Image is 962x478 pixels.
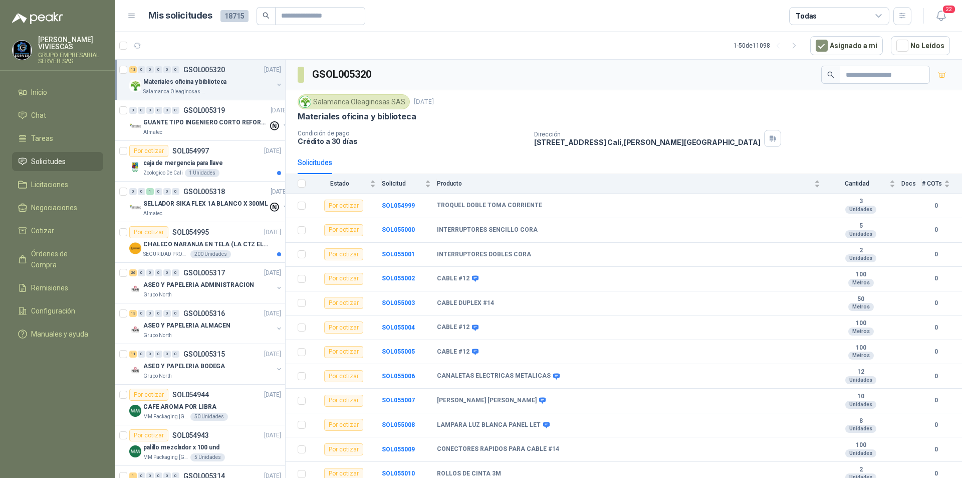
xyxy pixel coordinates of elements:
[143,321,230,331] p: ASEO Y PAPELERIA ALMACEN
[826,417,895,425] b: 8
[12,244,103,274] a: Órdenes de Compra
[382,180,423,187] span: Solicitud
[382,226,415,233] a: SOL055000
[143,280,254,290] p: ASEO Y PAPELERIA ADMINISTRACION
[382,251,415,258] b: SOL055001
[437,470,501,478] b: ROLLOS DE CINTA 3M
[826,344,895,352] b: 100
[264,146,281,156] p: [DATE]
[324,322,363,334] div: Por cotizar
[382,397,415,404] a: SOL055007
[810,36,883,55] button: Asignado a mi
[155,188,162,195] div: 0
[826,466,895,474] b: 2
[129,324,141,336] img: Company Logo
[146,269,154,276] div: 0
[324,419,363,431] div: Por cotizar
[12,221,103,240] a: Cotizar
[826,295,895,303] b: 50
[922,323,950,333] b: 0
[143,453,188,461] p: MM Packaging [GEOGRAPHIC_DATA]
[183,351,225,358] p: GSOL005315
[129,202,141,214] img: Company Logo
[31,87,47,98] span: Inicio
[172,147,209,154] p: SOL054997
[129,188,137,195] div: 0
[437,299,494,307] b: CABLE DUPLEX #14
[12,301,103,321] a: Configuración
[312,67,373,82] h3: GSOL005320
[129,405,141,417] img: Company Logo
[143,169,183,177] p: Zoologico De Cali
[932,7,950,25] button: 22
[129,242,141,254] img: Company Logo
[300,96,311,107] img: Company Logo
[922,201,950,211] b: 0
[534,131,761,138] p: Dirección
[38,52,103,64] p: GRUPO EMPRESARIAL SERVER SAS
[183,269,225,276] p: GSOL005317
[12,83,103,102] a: Inicio
[734,38,802,54] div: 1 - 50 de 11098
[172,269,179,276] div: 0
[922,225,950,235] b: 0
[12,152,103,171] a: Solicitudes
[183,66,225,73] p: GSOL005320
[922,298,950,308] b: 0
[437,348,469,356] b: CABLE #12
[163,310,171,317] div: 0
[146,188,154,195] div: 1
[129,389,168,401] div: Por cotizar
[922,396,950,405] b: 0
[437,251,531,259] b: INTERRUPTORES DOBLES CORA
[312,174,382,194] th: Estado
[271,187,288,197] p: [DATE]
[129,186,290,218] a: 0 0 1 0 0 0 GSOL005318[DATE] Company LogoSELLADOR SIKA FLEX 1A BLANCO X 300MLAlmatec
[172,432,209,439] p: SOL054943
[31,282,68,293] span: Remisiones
[190,250,231,258] div: 200 Unidades
[922,180,942,187] span: # COTs
[437,275,469,283] b: CABLE #12
[31,179,68,190] span: Licitaciones
[826,198,895,206] b: 3
[163,188,171,195] div: 0
[437,174,826,194] th: Producto
[324,395,363,407] div: Por cotizar
[922,372,950,381] b: 0
[826,393,895,401] b: 10
[143,210,162,218] p: Almatec
[922,250,950,259] b: 0
[143,413,188,421] p: MM Packaging [GEOGRAPHIC_DATA]
[143,240,268,249] p: CHALECO NARANJA EN TELA (LA CTZ ELEGIDA DEBE ENVIAR MUESTRA)
[298,137,526,145] p: Crédito a 30 días
[437,324,469,332] b: CABLE #12
[172,66,179,73] div: 0
[115,425,285,466] a: Por cotizarSOL054943[DATE] Company Logopalillo mezclador x 100 undMM Packaging [GEOGRAPHIC_DATA]5...
[826,180,887,187] span: Cantidad
[129,80,141,92] img: Company Logo
[382,202,415,209] a: SOL054999
[848,279,874,287] div: Metros
[264,65,281,75] p: [DATE]
[129,351,137,358] div: 11
[324,443,363,455] div: Por cotizar
[382,421,415,428] a: SOL055008
[155,66,162,73] div: 0
[382,299,415,306] a: SOL055003
[143,77,226,87] p: Materiales oficina y biblioteca
[115,385,285,425] a: Por cotizarSOL054944[DATE] Company LogoCAFE AROMA POR LIBRAMM Packaging [GEOGRAPHIC_DATA]50 Unidades
[143,402,216,412] p: CAFE AROMA POR LIBRA
[31,248,94,270] span: Órdenes de Compra
[12,129,103,148] a: Tareas
[146,351,154,358] div: 0
[848,352,874,360] div: Metros
[172,310,179,317] div: 0
[146,66,154,73] div: 0
[382,275,415,282] b: SOL055002
[382,446,415,453] b: SOL055009
[31,305,75,316] span: Configuración
[13,41,32,60] img: Company Logo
